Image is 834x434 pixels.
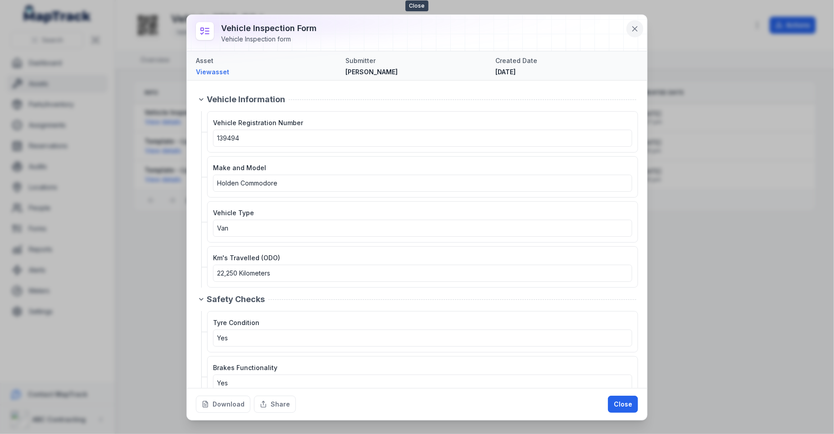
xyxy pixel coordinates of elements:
[406,0,429,11] span: Close
[495,57,537,64] span: Created Date
[217,334,228,342] span: Yes
[196,396,250,413] button: Download
[213,164,266,172] span: Make and Model
[213,319,259,326] span: Tyre Condition
[213,364,277,371] span: Brakes Functionality
[213,209,254,217] span: Vehicle Type
[213,254,280,262] span: Km's Travelled (ODO)
[213,119,303,127] span: Vehicle Registration Number
[217,224,228,232] span: Van
[217,134,239,142] span: 139494
[346,57,376,64] span: Submitter
[207,293,265,306] span: Safety Checks
[346,68,398,76] span: [PERSON_NAME]
[217,269,270,277] span: 22,250 Kilometers
[217,179,277,187] span: Holden Commodore
[221,22,317,35] h3: Vehicle Inspection form
[495,68,516,76] span: [DATE]
[207,93,285,106] span: Vehicle Information
[495,68,516,76] time: 06/10/2025, 4:27:00 pm
[221,35,317,44] div: Vehicle Inspection form
[608,396,638,413] button: Close
[217,379,228,387] span: Yes
[254,396,296,413] button: Share
[196,57,213,64] span: Asset
[196,68,339,77] a: Viewasset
